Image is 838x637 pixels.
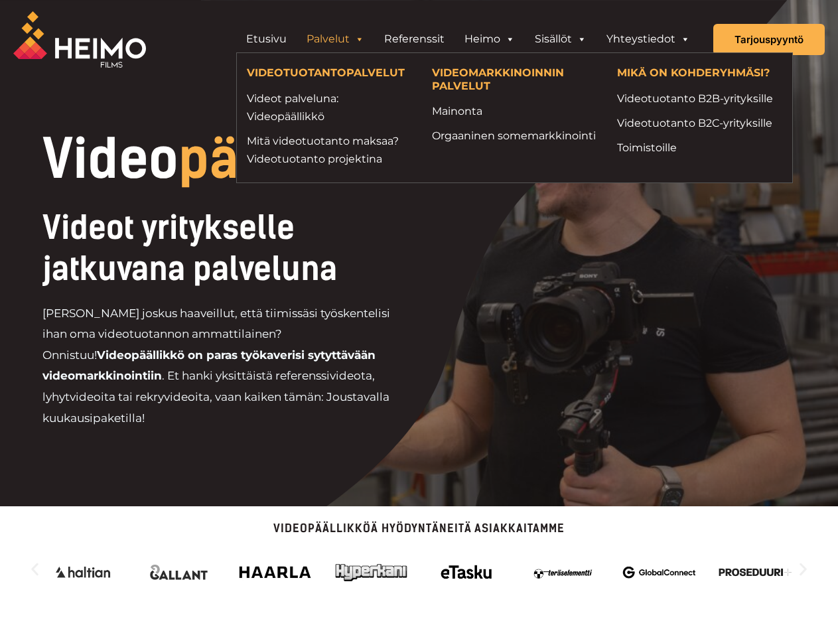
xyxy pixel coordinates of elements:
[46,554,119,591] img: Haltian on yksi Videopäällikkö-asiakkaista
[42,348,376,383] strong: Videopäällikkö on paras työkaverisi sytyttävään videomarkkinointiin
[623,554,696,591] img: Videotuotantoa yritykselle jatkuvana palveluna hankkii mm. GlobalConnect
[617,114,782,132] a: Videotuotanto B2C-yrityksille
[27,523,811,534] p: Videopäällikköä hyödyntäneitä asiakkaitamme
[454,26,525,52] a: Heimo
[178,127,401,191] span: päällikkö
[617,139,782,157] a: Toimistoille
[46,554,119,591] div: 11 / 14
[527,554,600,591] img: Videotuotantoa yritykselle jatkuvana palveluna hankkii mm. Teräselementti
[334,554,407,591] div: 14 / 14
[143,554,216,591] img: Gallant on yksi Videopäällikkö-asiakkaista
[334,554,407,591] img: Hyperkani on yksi Videopäällikkö-asiakkaista
[239,554,312,591] img: Haarla on yksi Videopäällikkö-asiakkaista
[247,132,412,168] a: Mitä videotuotanto maksaa?Videotuotanto projektina
[247,90,412,125] a: Videot palveluna: Videopäällikkö
[527,554,600,591] div: 2 / 14
[432,102,597,120] a: Mainonta
[374,26,454,52] a: Referenssit
[42,303,407,429] p: [PERSON_NAME] joskus haaveillut, että tiimissäsi työskentelisi ihan oma videotuotannon ammattilai...
[617,90,782,107] a: Videotuotanto B2B-yrityksille
[525,26,596,52] a: Sisällöt
[431,554,504,591] img: Videotuotantoa yritykselle jatkuvana palveluna hankkii mm. eTasku
[596,26,700,52] a: Yhteystiedot
[239,554,312,591] div: 13 / 14
[236,26,297,52] a: Etusivu
[13,11,146,68] img: Heimo Filmsin logo
[27,547,811,591] div: Karuselli | Vieritys vaakasuunnassa: Vasen ja oikea nuoli
[432,127,597,145] a: Orgaaninen somemarkkinointi
[42,208,337,288] span: Videot yritykselle jatkuvana palveluna
[247,66,412,82] h4: VIDEOTUOTANTOPALVELUT
[42,133,498,186] h1: Video
[432,66,597,95] h4: VIDEOMARKKINOINNIN PALVELUT
[617,66,782,82] h4: MIKÄ ON KOHDERYHMÄSI?
[297,26,374,52] a: Palvelut
[431,554,504,591] div: 1 / 14
[230,26,707,52] aside: Header Widget 1
[623,554,696,591] div: 3 / 14
[713,24,825,55] a: Tarjouspyyntö
[143,554,216,591] div: 12 / 14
